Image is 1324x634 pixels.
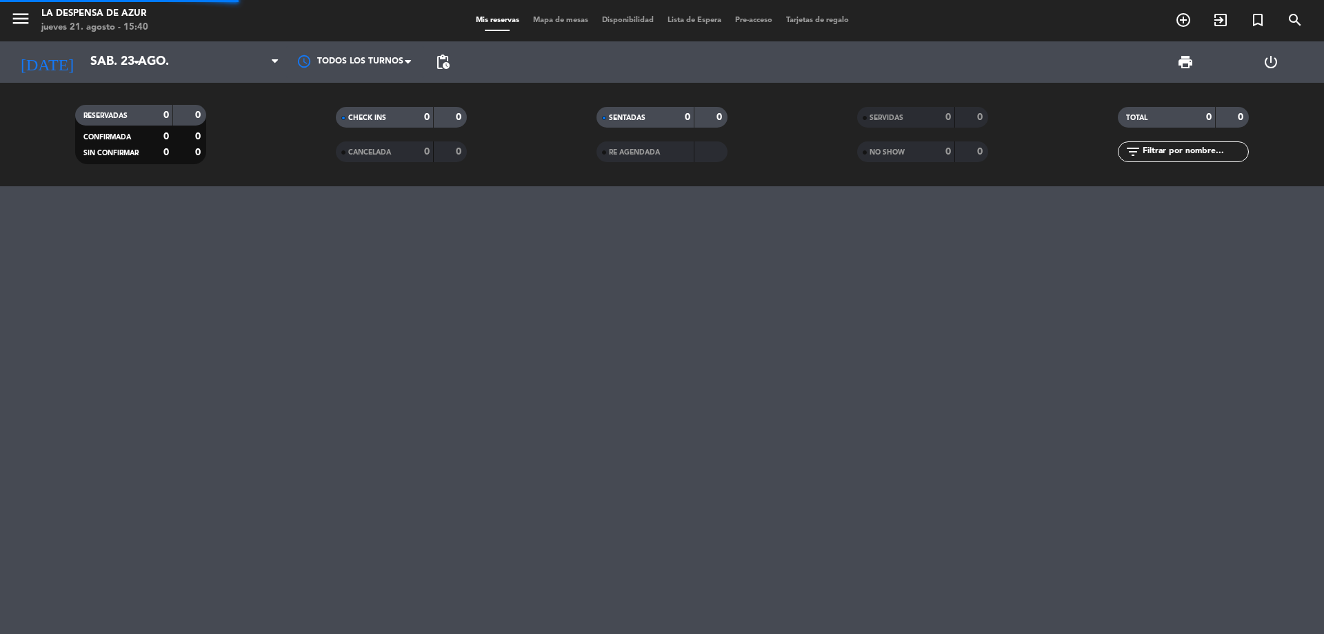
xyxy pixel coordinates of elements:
[456,147,464,157] strong: 0
[526,17,595,24] span: Mapa de mesas
[1126,115,1147,121] span: TOTAL
[595,17,661,24] span: Disponibilidad
[195,110,203,120] strong: 0
[1238,112,1246,122] strong: 0
[434,54,451,70] span: pending_actions
[945,112,951,122] strong: 0
[128,54,145,70] i: arrow_drop_down
[728,17,779,24] span: Pre-acceso
[83,150,139,157] span: SIN CONFIRMAR
[163,132,169,141] strong: 0
[1177,54,1194,70] span: print
[1175,12,1192,28] i: add_circle_outline
[10,8,31,29] i: menu
[163,110,169,120] strong: 0
[424,147,430,157] strong: 0
[348,149,391,156] span: CANCELADA
[661,17,728,24] span: Lista de Espera
[685,112,690,122] strong: 0
[163,148,169,157] strong: 0
[424,112,430,122] strong: 0
[456,112,464,122] strong: 0
[779,17,856,24] span: Tarjetas de regalo
[469,17,526,24] span: Mis reservas
[195,148,203,157] strong: 0
[1263,54,1279,70] i: power_settings_new
[1141,144,1248,159] input: Filtrar por nombre...
[41,7,148,21] div: La Despensa de Azur
[348,115,386,121] span: CHECK INS
[1212,12,1229,28] i: exit_to_app
[977,147,985,157] strong: 0
[1250,12,1266,28] i: turned_in_not
[870,149,905,156] span: NO SHOW
[1287,12,1303,28] i: search
[609,149,660,156] span: RE AGENDADA
[83,134,131,141] span: CONFIRMADA
[195,132,203,141] strong: 0
[609,115,645,121] span: SENTADAS
[945,147,951,157] strong: 0
[1206,112,1212,122] strong: 0
[1125,143,1141,160] i: filter_list
[870,115,903,121] span: SERVIDAS
[83,112,128,119] span: RESERVADAS
[1228,41,1314,83] div: LOG OUT
[41,21,148,34] div: jueves 21. agosto - 15:40
[10,47,83,77] i: [DATE]
[716,112,725,122] strong: 0
[10,8,31,34] button: menu
[977,112,985,122] strong: 0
